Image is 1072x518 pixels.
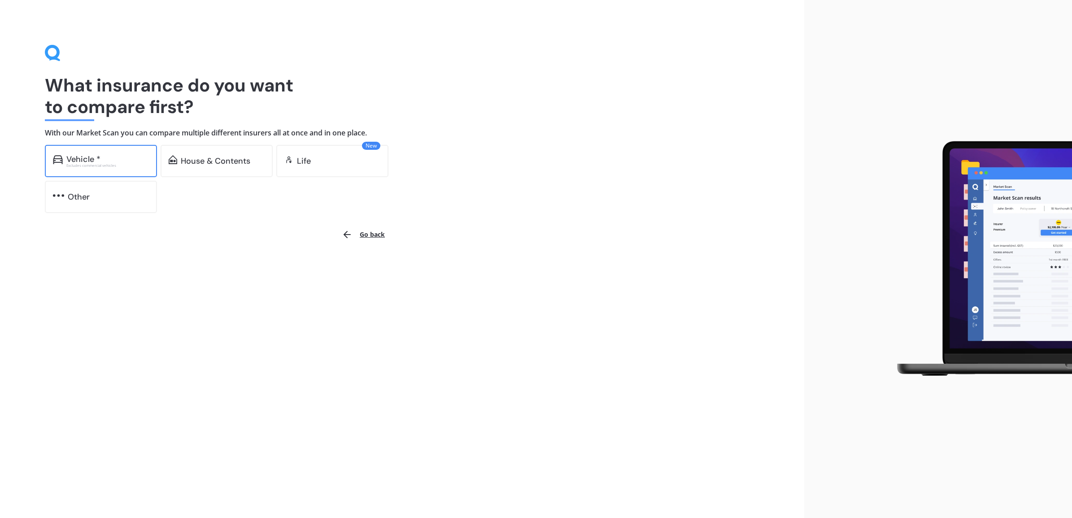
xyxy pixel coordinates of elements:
button: Go back [336,224,390,245]
div: Other [68,192,90,201]
div: Excludes commercial vehicles [66,164,149,167]
div: Life [297,157,311,165]
h1: What insurance do you want to compare first? [45,74,759,118]
img: car.f15378c7a67c060ca3f3.svg [53,155,63,164]
div: Vehicle * [66,155,100,164]
img: home-and-contents.b802091223b8502ef2dd.svg [169,155,177,164]
img: laptop.webp [884,136,1072,383]
h4: With our Market Scan you can compare multiple different insurers all at once and in one place. [45,128,759,138]
img: other.81dba5aafe580aa69f38.svg [53,191,64,200]
img: life.f720d6a2d7cdcd3ad642.svg [284,155,293,164]
span: New [362,142,380,150]
div: House & Contents [181,157,250,165]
